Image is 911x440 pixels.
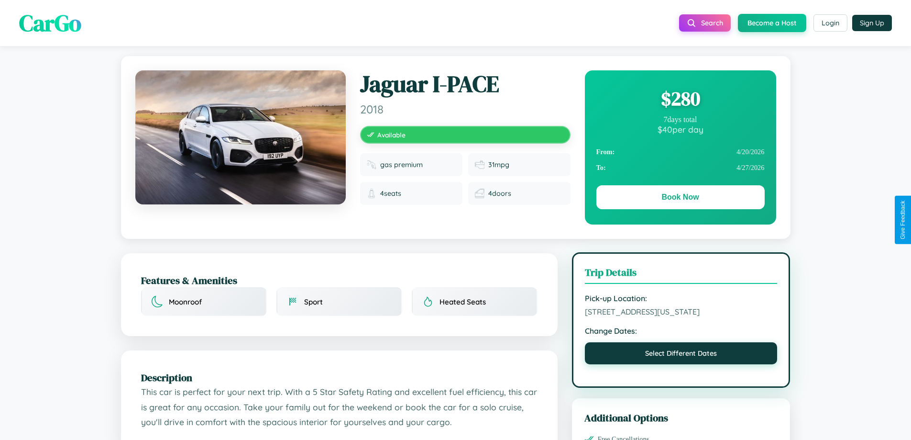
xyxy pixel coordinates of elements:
[135,70,346,204] img: Jaguar I-PACE 2018
[475,160,484,169] img: Fuel efficiency
[585,265,778,284] h3: Trip Details
[852,15,892,31] button: Sign Up
[701,19,723,27] span: Search
[380,160,423,169] span: gas premium
[596,86,765,112] div: $ 280
[596,124,765,135] div: $ 40 per day
[585,293,778,303] strong: Pick-up Location:
[367,160,376,169] img: Fuel type
[679,14,731,32] button: Search
[360,70,571,98] h1: Jaguar I-PACE
[141,273,538,287] h2: Features & Amenities
[380,189,401,198] span: 4 seats
[19,7,81,39] span: CarGo
[596,144,765,160] div: 4 / 20 / 2026
[141,384,538,430] p: This car is perfect for your next trip. With a 5 Star Safety Rating and excellent fuel efficiency...
[488,160,509,169] span: 31 mpg
[439,297,486,306] span: Heated Seats
[585,342,778,364] button: Select Different Dates
[596,148,615,156] strong: From:
[738,14,806,32] button: Become a Host
[584,411,778,425] h3: Additional Options
[367,189,376,198] img: Seats
[169,297,202,306] span: Moonroof
[596,164,606,172] strong: To:
[585,326,778,336] strong: Change Dates:
[585,307,778,316] span: [STREET_ADDRESS][US_STATE]
[141,371,538,384] h2: Description
[900,201,906,239] div: Give Feedback
[596,115,765,124] div: 7 days total
[488,189,511,198] span: 4 doors
[377,131,406,139] span: Available
[596,160,765,176] div: 4 / 27 / 2026
[813,14,847,32] button: Login
[360,102,571,116] span: 2018
[596,185,765,209] button: Book Now
[475,189,484,198] img: Doors
[304,297,323,306] span: Sport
